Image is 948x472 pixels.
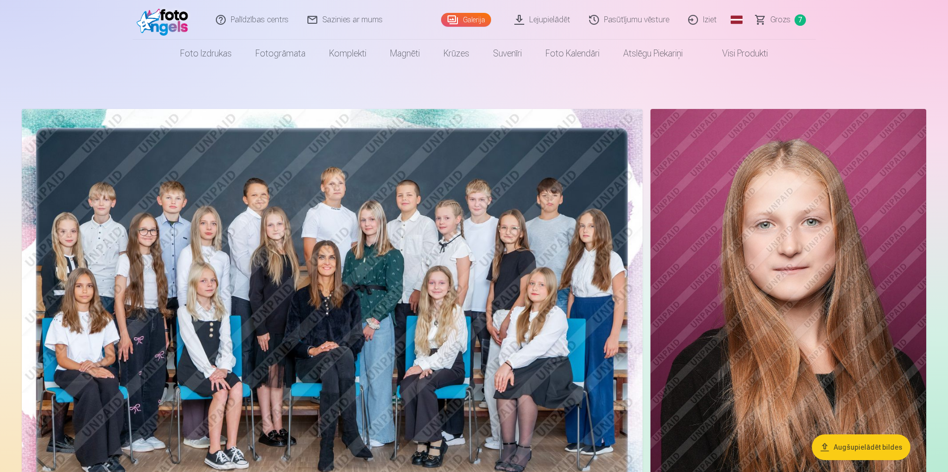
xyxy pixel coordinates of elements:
a: Atslēgu piekariņi [611,40,695,67]
a: Galerija [441,13,491,27]
a: Suvenīri [481,40,534,67]
button: Augšupielādēt bildes [812,434,910,460]
a: Foto kalendāri [534,40,611,67]
a: Fotogrāmata [244,40,317,67]
a: Visi produkti [695,40,780,67]
span: Grozs [770,14,791,26]
a: Krūzes [432,40,481,67]
a: Magnēti [378,40,432,67]
a: Foto izdrukas [168,40,244,67]
img: /fa1 [137,4,194,36]
span: 7 [795,14,806,26]
a: Komplekti [317,40,378,67]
